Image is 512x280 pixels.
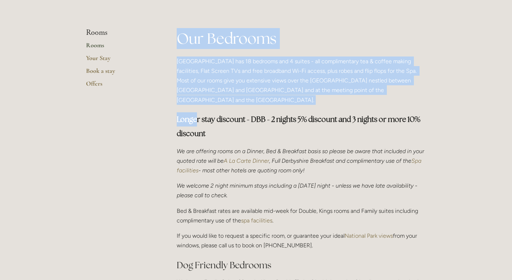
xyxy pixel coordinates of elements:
[269,157,411,164] em: , Full Derbyshire Breakfast and complimentary use of the
[86,54,154,67] a: Your Stay
[177,259,426,271] h2: Dog Friendly Bedrooms
[198,167,305,174] em: - most other hotels are quoting room only!
[177,182,419,199] em: We welcome 2 night minimum stays including a [DATE] night - unless we have late availability - pl...
[177,28,426,49] h1: Our Bedrooms
[224,157,269,164] a: A La Carte Dinner
[177,206,426,225] p: Bed & Breakfast rates are available mid-week for Double, Kings rooms and Family suites including ...
[86,28,154,37] li: Rooms
[345,232,393,239] a: National Park views
[86,80,154,92] a: Offers
[177,114,422,138] strong: Longer stay discount - DBB - 2 nights 5% discount and 3 nights or more 10% discount
[177,56,426,105] p: [GEOGRAPHIC_DATA] has 18 bedrooms and 4 suites - all complimentary tea & coffee making facilities...
[177,148,426,164] em: We are offering rooms on a Dinner, Bed & Breakfast basis so please be aware that included in your...
[86,67,154,80] a: Book a stay
[86,41,154,54] a: Rooms
[177,231,426,250] p: If you would like to request a specific room, or guarantee your ideal from your windows, please c...
[241,217,272,224] a: spa facilities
